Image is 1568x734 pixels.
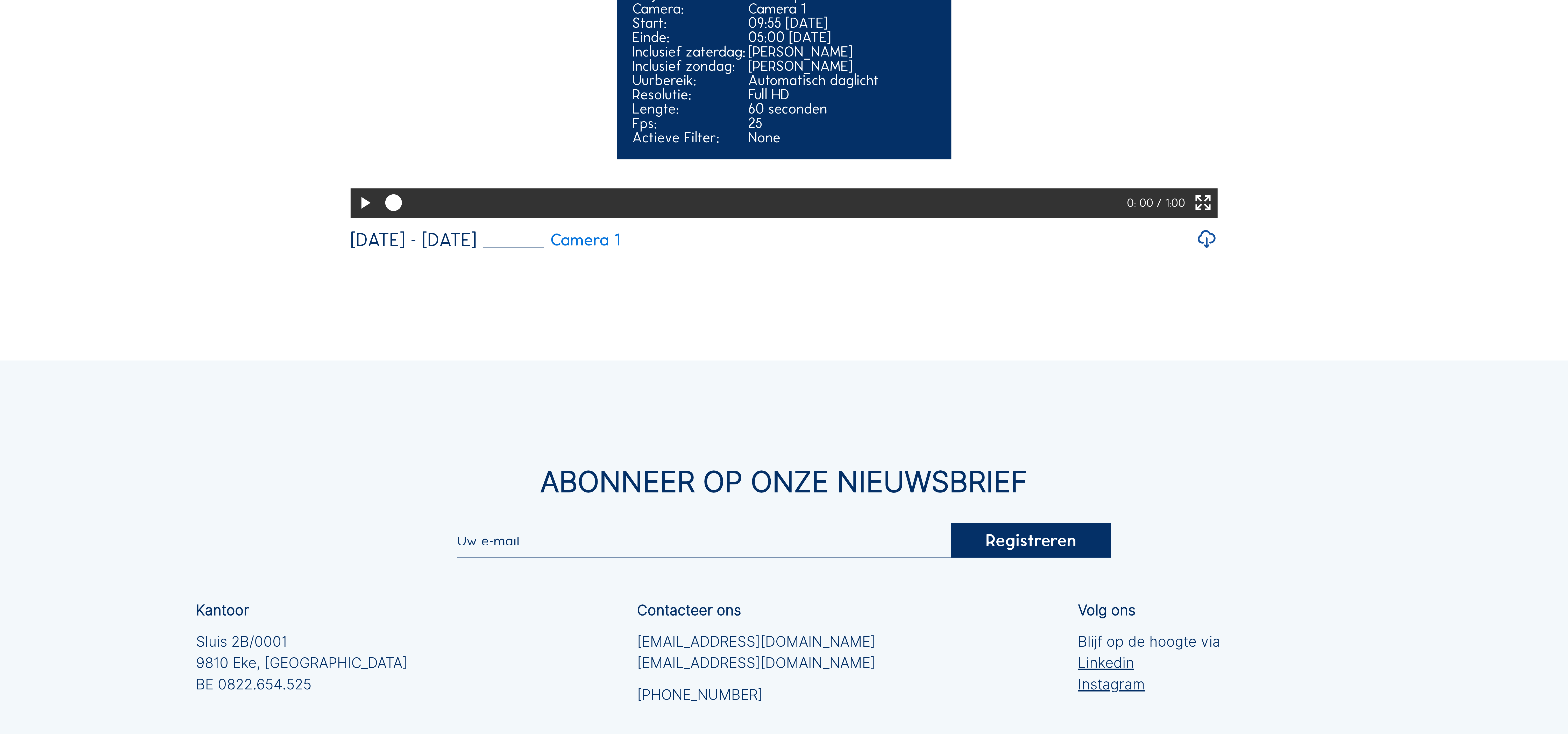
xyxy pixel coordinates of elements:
div: 60 seconden [748,102,936,116]
a: [EMAIL_ADDRESS][DOMAIN_NAME] [637,652,875,674]
div: / 1:00 [1157,188,1185,218]
div: Actieve Filter: [633,130,746,145]
div: Camera 1 [748,2,936,16]
div: Kantoor [196,603,249,617]
div: None [748,130,936,145]
div: Full HD [748,87,936,102]
div: Uurbereik: [633,73,746,87]
div: Volg ons [1078,603,1136,617]
input: Uw e-mail [457,537,951,545]
div: Registreren [951,523,1111,558]
div: 0: 00 [1127,188,1157,218]
div: [PERSON_NAME] [748,59,936,73]
div: 25 [748,116,936,130]
div: [DATE] - [DATE] [350,230,477,249]
a: Camera 1 [483,231,620,248]
a: [EMAIL_ADDRESS][DOMAIN_NAME] [637,631,875,652]
div: 05:00 [DATE] [748,30,936,44]
div: Lengte: [633,102,746,116]
div: Fps: [633,116,746,130]
div: Inclusief zondag: [633,59,746,73]
div: Camera: [633,2,746,16]
div: Contacteer ons [637,603,741,617]
div: Inclusief zaterdag: [633,45,746,59]
div: 09:55 [DATE] [748,16,936,30]
div: [PERSON_NAME] [748,45,936,59]
div: Sluis 2B/0001 9810 Eke, [GEOGRAPHIC_DATA] BE 0822.654.525 [196,631,407,695]
div: Start: [633,16,746,30]
a: [PHONE_NUMBER] [637,684,875,705]
div: Automatisch daglicht [748,73,936,87]
a: Instagram [1078,674,1221,695]
div: Einde: [633,30,746,44]
a: Linkedin [1078,652,1221,674]
div: Blijf op de hoogte via [1078,631,1221,695]
div: Abonneer op onze nieuwsbrief [196,467,1372,496]
div: Resolutie: [633,87,746,102]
